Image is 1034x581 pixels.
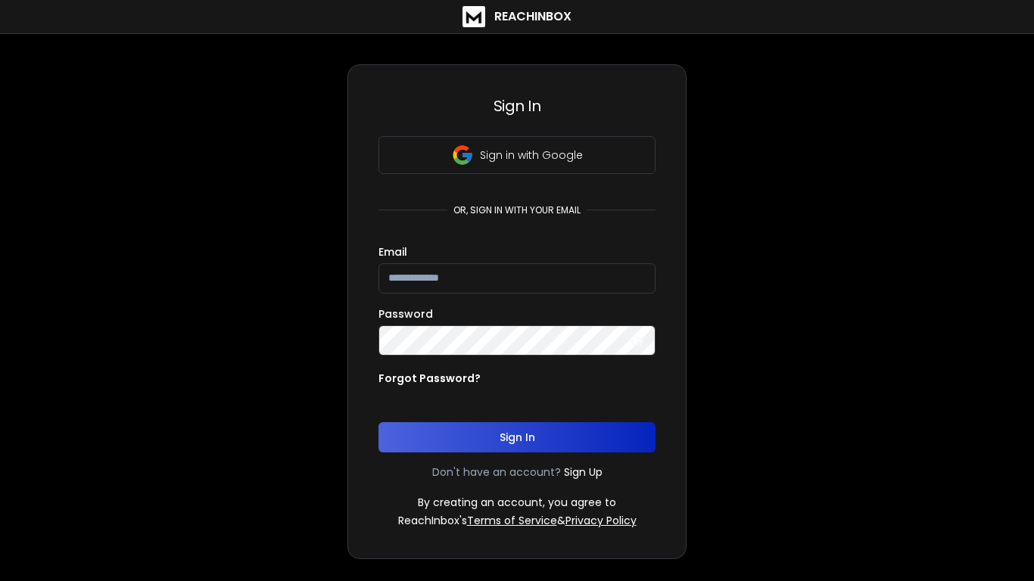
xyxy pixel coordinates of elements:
h1: ReachInbox [494,8,572,26]
label: Password [378,309,433,319]
button: Sign In [378,422,656,452]
a: Privacy Policy [565,513,637,528]
p: ReachInbox's & [398,513,637,528]
p: Sign in with Google [480,148,583,163]
a: ReachInbox [462,6,572,27]
p: or, sign in with your email [447,204,587,216]
h3: Sign In [378,95,656,117]
a: Sign Up [564,464,603,480]
a: Terms of Service [467,513,557,528]
label: Email [378,247,407,257]
p: By creating an account, you agree to [418,495,616,510]
p: Don't have an account? [432,464,561,480]
button: Sign in with Google [378,136,656,174]
p: Forgot Password? [378,371,481,386]
img: logo [462,6,485,27]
